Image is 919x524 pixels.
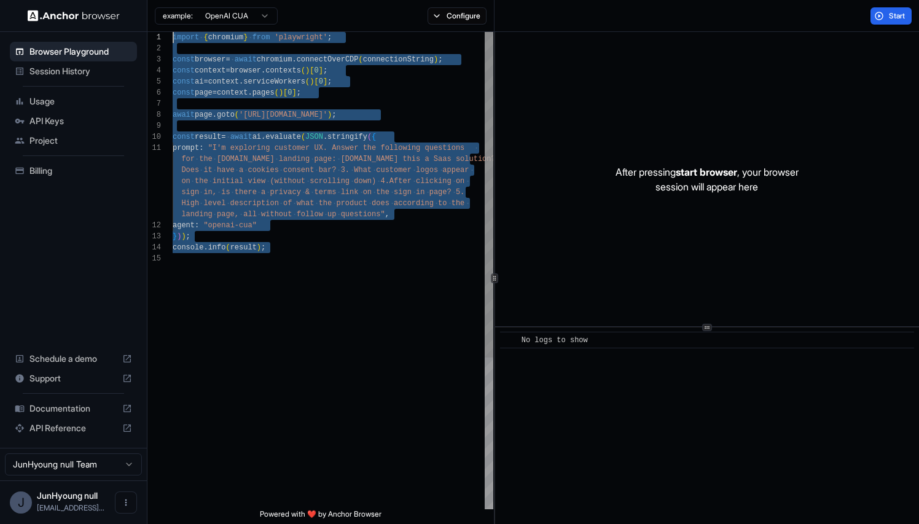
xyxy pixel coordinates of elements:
[173,66,195,75] span: const
[213,111,217,119] span: .
[29,95,132,108] span: Usage
[221,133,225,141] span: =
[287,88,292,97] span: 0
[163,11,193,21] span: example:
[199,144,203,152] span: :
[314,77,318,86] span: [
[275,88,279,97] span: (
[147,143,161,154] div: 11
[173,33,199,42] span: import
[252,88,275,97] span: pages
[203,221,256,230] span: "openai-cua"
[385,210,389,219] span: ,
[616,165,799,194] p: After pressing , your browser session will appear here
[301,66,305,75] span: (
[10,42,137,61] div: Browser Playground
[147,87,161,98] div: 6
[372,133,376,141] span: {
[506,334,512,346] span: ​
[147,220,161,231] div: 12
[29,353,117,365] span: Schedule a demo
[261,243,265,252] span: ;
[195,77,203,86] span: ai
[327,133,367,141] span: stringify
[275,33,327,42] span: 'playwright'
[147,32,161,43] div: 1
[29,45,132,58] span: Browser Playground
[327,77,332,86] span: ;
[195,111,213,119] span: page
[37,503,104,512] span: junhsssr@gmail.com
[147,242,161,253] div: 14
[173,243,203,252] span: console
[147,120,161,131] div: 9
[260,509,381,524] span: Powered with ❤️ by Anchor Browser
[257,243,261,252] span: )
[265,133,301,141] span: evaluate
[10,61,137,81] div: Session History
[243,77,305,86] span: serviceWorkers
[195,66,225,75] span: context
[10,161,137,181] div: Billing
[147,109,161,120] div: 8
[225,243,230,252] span: (
[173,111,195,119] span: await
[323,66,327,75] span: ;
[147,131,161,143] div: 10
[10,349,137,369] div: Schedule a demo
[29,165,132,177] span: Billing
[181,199,402,208] span: High level description of what the product does ac
[29,65,132,77] span: Session History
[208,144,429,152] span: "I'm exploring customer UX. Answer the following q
[217,111,235,119] span: goto
[252,133,261,141] span: ai
[305,66,310,75] span: )
[208,77,239,86] span: context
[208,243,226,252] span: info
[402,166,469,174] span: er logos appear
[522,336,588,345] span: No logs to show
[676,166,737,178] span: start browser
[239,77,243,86] span: .
[292,55,296,64] span: .
[402,199,464,208] span: cording to the
[367,133,372,141] span: (
[363,55,434,64] span: connectionString
[173,221,195,230] span: agent
[297,55,359,64] span: connectOverCDP
[195,88,213,97] span: page
[429,144,465,152] span: uestions
[889,11,906,21] span: Start
[323,77,327,86] span: ]
[359,55,363,64] span: (
[230,243,257,252] span: result
[305,133,323,141] span: JSON
[29,422,117,434] span: API Reference
[203,33,208,42] span: {
[438,55,442,64] span: ;
[230,133,252,141] span: await
[297,88,301,97] span: ;
[173,88,195,97] span: const
[402,188,464,197] span: gn in page? 5.
[327,111,332,119] span: )
[177,232,181,241] span: )
[181,177,402,186] span: on the initial view (without scrolling down) 4.Aft
[257,55,292,64] span: chromium
[434,55,438,64] span: )
[310,77,314,86] span: )
[332,111,336,119] span: ;
[10,491,32,514] div: J
[319,77,323,86] span: 0
[252,33,270,42] span: from
[10,111,137,131] div: API Keys
[310,66,314,75] span: [
[10,369,137,388] div: Support
[181,188,402,197] span: sign in, is there a privacy & terms link on the si
[29,115,132,127] span: API Keys
[283,88,287,97] span: [
[248,88,252,97] span: .
[10,131,137,151] div: Project
[314,66,318,75] span: 0
[203,77,208,86] span: =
